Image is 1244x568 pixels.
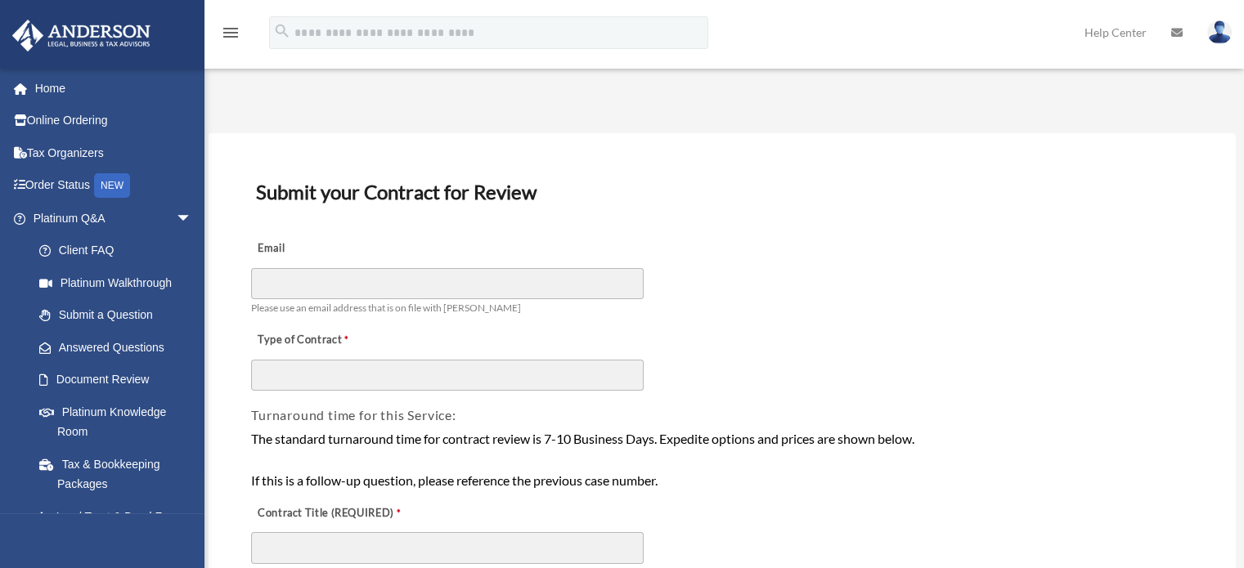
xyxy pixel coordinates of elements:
[251,329,415,352] label: Type of Contract
[7,20,155,51] img: Anderson Advisors Platinum Portal
[94,173,130,198] div: NEW
[176,202,209,235] span: arrow_drop_down
[23,266,217,299] a: Platinum Walkthrough
[23,331,217,364] a: Answered Questions
[273,22,291,40] i: search
[221,23,240,42] i: menu
[23,364,209,396] a: Document Review
[251,502,415,525] label: Contract Title (REQUIRED)
[11,169,217,203] a: Order StatusNEW
[221,29,240,42] a: menu
[251,302,521,314] span: Please use an email address that is on file with [PERSON_NAME]
[23,396,217,448] a: Platinum Knowledge Room
[249,175,1195,209] h3: Submit your Contract for Review
[11,136,217,169] a: Tax Organizers
[23,448,217,500] a: Tax & Bookkeeping Packages
[23,235,217,267] a: Client FAQ
[1207,20,1232,44] img: User Pic
[23,299,217,332] a: Submit a Question
[251,428,1193,491] div: The standard turnaround time for contract review is 7-10 Business Days. Expedite options and pric...
[23,500,217,533] a: Land Trust & Deed Forum
[11,72,217,105] a: Home
[251,407,456,423] span: Turnaround time for this Service:
[11,202,217,235] a: Platinum Q&Aarrow_drop_down
[251,238,415,261] label: Email
[11,105,217,137] a: Online Ordering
